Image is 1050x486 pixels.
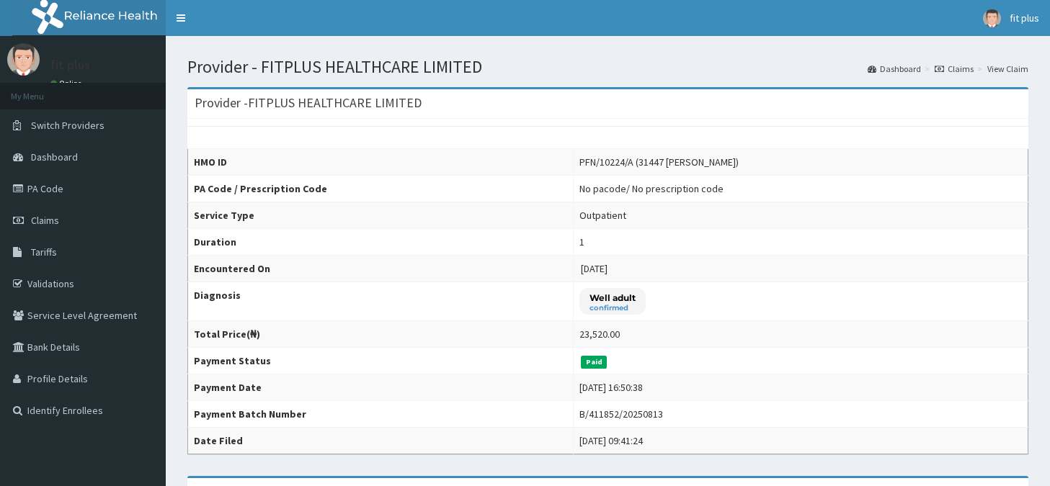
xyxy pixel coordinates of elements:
[579,235,584,249] div: 1
[188,202,574,229] th: Service Type
[188,321,574,348] th: Total Price(₦)
[188,282,574,321] th: Diagnosis
[579,433,643,448] div: [DATE] 09:41:24
[188,374,574,401] th: Payment Date
[188,149,574,176] th: HMO ID
[188,176,574,202] th: PA Code / Prescription Code
[983,9,1001,27] img: User Image
[987,63,1028,75] a: View Claim
[7,43,40,76] img: User Image
[589,305,636,312] small: confirmed
[579,155,739,169] div: PFN/10224/A (31447 [PERSON_NAME])
[31,119,104,132] span: Switch Providers
[579,380,643,395] div: [DATE] 16:50:38
[581,356,607,369] span: Paid
[579,327,620,341] div: 23,520.00
[188,229,574,256] th: Duration
[188,401,574,428] th: Payment Batch Number
[579,181,724,196] div: No pacode / No prescription code
[188,256,574,282] th: Encountered On
[579,208,626,222] div: Outpatient
[187,58,1028,76] h1: Provider - FITPLUS HEALTHCARE LIMITED
[868,63,921,75] a: Dashboard
[31,214,59,227] span: Claims
[935,63,974,75] a: Claims
[50,58,90,71] p: fit plus
[1010,12,1039,24] span: fit plus
[188,348,574,374] th: Payment Status
[50,78,85,89] a: Online
[195,96,422,109] h3: Provider - FITPLUS HEALTHCARE LIMITED
[579,407,663,421] div: B/411852/20250813
[581,262,608,275] span: [DATE]
[188,428,574,454] th: Date Filed
[31,246,57,258] span: Tariffs
[589,292,636,304] p: Well adult
[31,150,78,163] span: Dashboard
